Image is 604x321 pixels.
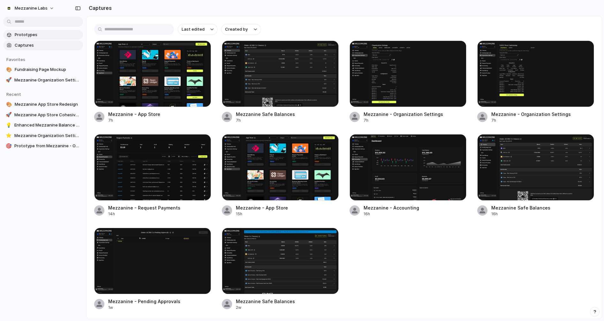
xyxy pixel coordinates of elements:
[6,57,25,62] span: Favorites
[491,111,594,118] span: Mezzanine - Organization Settings
[108,211,211,217] div: 14h
[3,65,83,74] a: 🎨Fundraising Page Mockup
[178,24,217,35] button: Last edited
[3,110,83,120] a: 🚀Mezzanine App Store Cohesive Visuals
[3,100,83,109] a: 🎨Mezzanine App Store Redesign
[236,111,339,118] span: Mezzanine Safe Balances
[6,92,21,97] span: Recent
[236,204,339,211] span: Mezzanine - App Store
[3,30,83,40] a: Prototypes
[15,101,80,108] span: Mezzanine App Store Redesign
[14,143,80,149] span: Prototype from Mezzanine - Organization Settings
[491,204,594,211] span: Mezzanine Safe Balances
[86,4,112,12] h2: Captures
[364,211,466,217] div: 16h
[3,3,57,13] button: Mezzanine Labs
[3,41,83,50] a: Captures
[182,26,205,33] span: Last edited
[364,111,466,118] span: Mezzanine - Organization Settings
[15,5,48,11] span: Mezzanine Labs
[14,122,80,128] span: Enhanced Mezzanine Balance Table
[15,42,80,49] span: Captures
[108,305,211,310] div: 1w
[108,298,211,305] span: Mezzanine - Pending Approvals
[14,112,80,118] span: Mezzanine App Store Cohesive Visuals
[491,118,594,123] div: 7h
[6,112,12,118] div: 🚀
[108,204,211,211] span: Mezzanine - Request Payments
[3,75,83,85] a: 🚀Mezzanine Organization Settings Enhancements
[236,298,339,305] span: Mezzanine Safe Balances
[14,133,80,139] span: Mezzanine Organization Settings Enhancements
[236,305,339,310] div: 2w
[6,66,12,73] div: 🎨
[6,122,12,128] div: 💡
[6,133,12,139] div: ⭐
[364,118,466,123] div: 7h
[364,204,466,211] span: Mezzanine - Accounting
[6,143,12,149] div: 🎯
[14,77,80,83] span: Mezzanine Organization Settings Enhancements
[6,77,12,83] div: 🚀
[108,111,211,118] span: Mezzanine - App Store
[3,141,83,151] a: 🎯Prototype from Mezzanine - Organization Settings
[221,24,261,35] button: Created by
[491,211,594,217] div: 16h
[3,120,83,130] a: 💡Enhanced Mezzanine Balance Table
[3,131,83,141] a: ⭐Mezzanine Organization Settings Enhancements
[108,118,211,123] div: 7h
[236,211,339,217] div: 15h
[236,118,339,123] div: 7h
[15,66,80,73] span: Fundraising Page Mockup
[225,26,248,33] span: Created by
[6,101,12,108] div: 🎨
[15,32,80,38] span: Prototypes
